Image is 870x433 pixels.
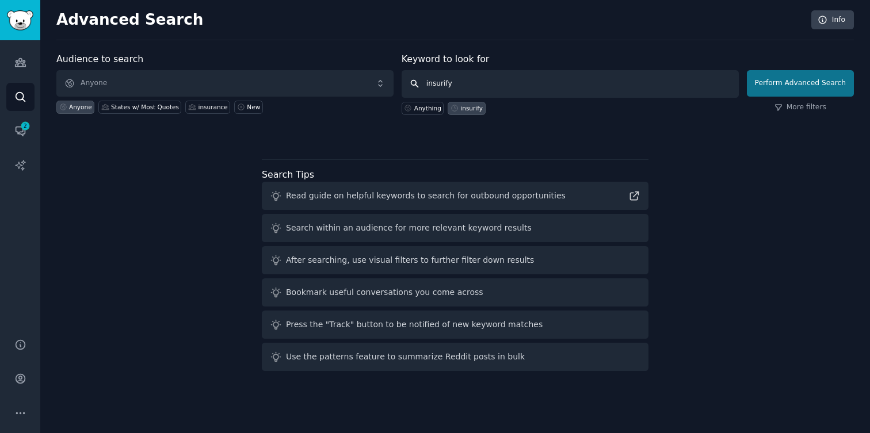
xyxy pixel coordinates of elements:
span: 2 [20,122,30,130]
div: Use the patterns feature to summarize Reddit posts in bulk [286,351,525,363]
h2: Advanced Search [56,11,805,29]
div: Press the "Track" button to be notified of new keyword matches [286,319,543,331]
label: Audience to search [56,53,143,64]
div: Search within an audience for more relevant keyword results [286,222,532,234]
img: GummySearch logo [7,10,33,30]
button: Perform Advanced Search [747,70,854,97]
button: Anyone [56,70,394,97]
label: Keyword to look for [402,53,490,64]
a: 2 [6,117,35,145]
a: More filters [774,102,826,113]
a: New [234,101,262,114]
div: Bookmark useful conversations you come across [286,286,483,298]
div: States w/ Most Quotes [111,103,179,111]
div: insurify [460,104,483,112]
div: New [247,103,260,111]
a: Info [811,10,854,30]
div: After searching, use visual filters to further filter down results [286,254,534,266]
div: Anything [414,104,441,112]
label: Search Tips [262,169,314,180]
input: Any keyword [402,70,739,98]
div: Anyone [69,103,92,111]
div: Read guide on helpful keywords to search for outbound opportunities [286,190,566,202]
div: insurance [198,103,227,111]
